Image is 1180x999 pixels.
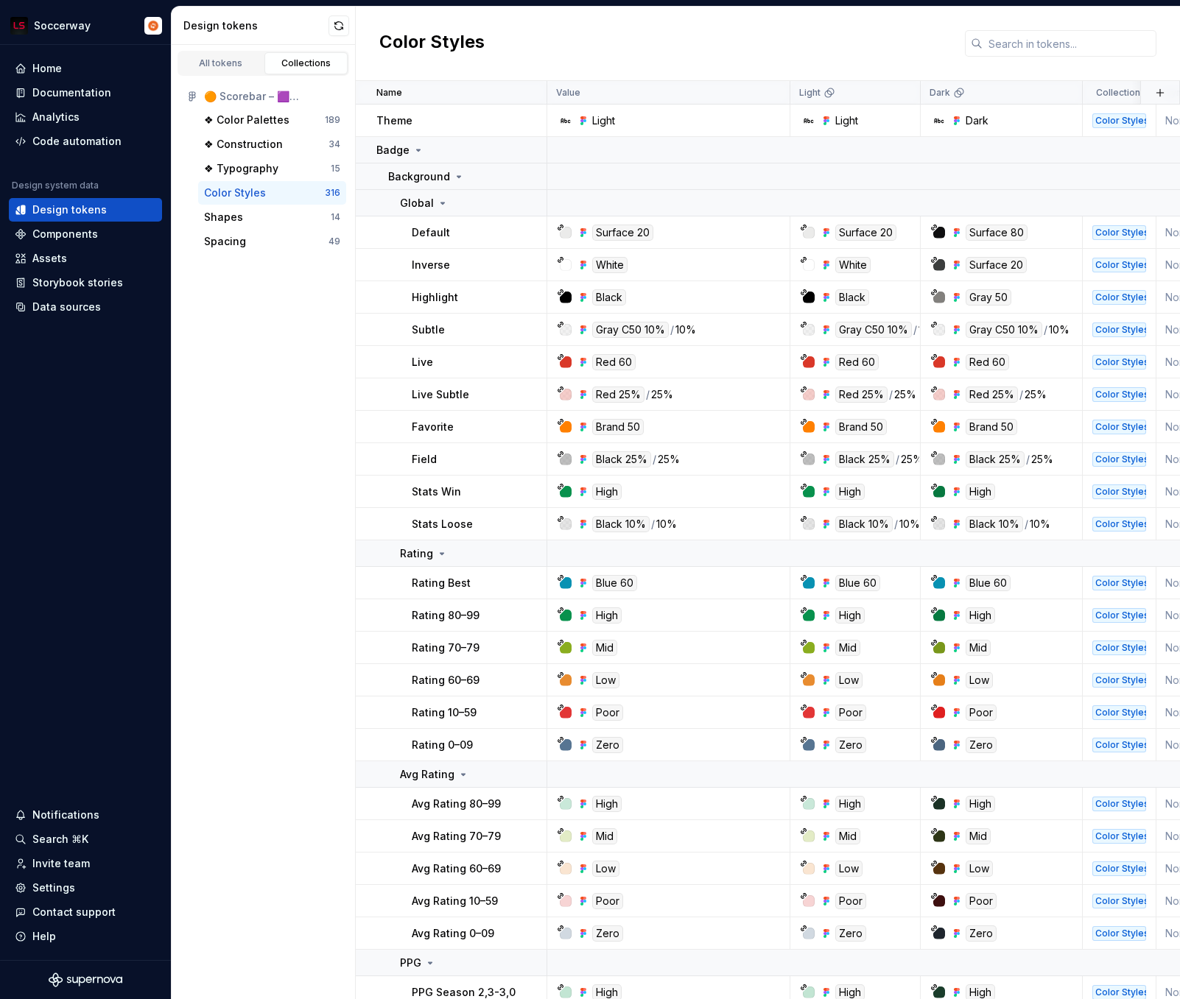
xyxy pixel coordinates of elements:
[32,880,75,895] div: Settings
[412,576,471,590] p: Rating Best
[9,222,162,246] a: Components
[592,925,623,942] div: Zero
[966,225,1028,241] div: Surface 80
[835,607,865,624] div: High
[32,275,123,290] div: Storybook stories
[204,186,266,200] div: Color Styles
[400,956,421,970] p: PPG
[1092,322,1146,337] div: Color Styles
[9,271,162,294] a: Storybook stories
[966,516,1023,532] div: Black 10%
[9,105,162,129] a: Analytics
[675,322,696,338] div: 10%
[835,289,869,306] div: Black
[1092,355,1146,370] div: Color Styles
[592,354,636,370] div: Red 60
[32,85,111,100] div: Documentation
[198,157,346,180] button: ❖ Typography15
[835,386,888,403] div: Red 25%
[651,516,655,532] div: /
[1031,451,1053,467] div: 25%
[966,737,997,753] div: Zero
[592,828,617,844] div: Mid
[966,640,991,656] div: Mid
[1092,290,1146,305] div: Color Styles
[1092,452,1146,467] div: Color Styles
[983,30,1156,57] input: Search in tokens...
[1092,113,1146,128] div: Color Styles
[10,17,28,35] img: 1cfd2711-9720-4cf8-9a0a-efdc1fe4f993.png
[400,196,434,211] p: Global
[592,225,653,241] div: Surface 20
[388,169,450,184] p: Background
[966,113,988,128] div: Dark
[592,484,622,500] div: High
[966,484,995,500] div: High
[270,57,343,69] div: Collections
[835,925,866,942] div: Zero
[835,257,871,273] div: White
[32,110,80,124] div: Analytics
[9,57,162,80] a: Home
[835,575,880,591] div: Blue 60
[204,210,243,225] div: Shapes
[966,796,995,812] div: High
[32,300,101,314] div: Data sources
[412,829,501,844] p: Avg Rating 70–79
[1092,829,1146,844] div: Color Styles
[9,81,162,105] a: Documentation
[1092,576,1146,590] div: Color Styles
[9,130,162,153] a: Code automation
[592,386,645,403] div: Red 25%
[1092,517,1146,532] div: Color Styles
[835,354,879,370] div: Red 60
[966,257,1027,273] div: Surface 20
[966,893,997,909] div: Poor
[1044,322,1047,338] div: /
[889,386,893,403] div: /
[412,322,445,337] p: Subtle
[12,180,99,191] div: Design system data
[9,295,162,319] a: Data sources
[894,386,916,403] div: 25%
[913,322,917,338] div: /
[412,738,473,752] p: Rating 0–09
[1019,386,1023,403] div: /
[331,211,340,223] div: 14
[930,87,950,99] p: Dark
[901,451,923,467] div: 25%
[49,972,122,987] svg: Supernova Logo
[9,247,162,270] a: Assets
[412,225,450,240] p: Default
[919,322,939,338] div: 10%
[966,451,1025,467] div: Black 25%
[204,113,289,127] div: ❖ Color Palettes
[204,137,283,152] div: ❖ Construction
[835,672,863,688] div: Low
[592,575,637,591] div: Blue 60
[412,894,498,908] p: Avg Rating 10–59
[835,861,863,877] div: Low
[412,705,477,720] p: Rating 10–59
[198,133,346,156] button: ❖ Construction34
[183,18,329,33] div: Design tokens
[894,516,898,532] div: /
[1092,894,1146,908] div: Color Styles
[32,929,56,944] div: Help
[9,198,162,222] a: Design tokens
[1092,258,1146,272] div: Color Styles
[32,832,88,847] div: Search ⌘K
[198,230,346,253] a: Spacing49
[646,386,650,403] div: /
[32,202,107,217] div: Design tokens
[9,827,162,851] button: Search ⌘K
[592,289,626,306] div: Black
[32,808,99,822] div: Notifications
[198,108,346,132] a: ❖ Color Palettes189
[592,516,650,532] div: Black 10%
[198,205,346,229] a: Shapes14
[835,451,894,467] div: Black 25%
[412,258,450,272] p: Inverse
